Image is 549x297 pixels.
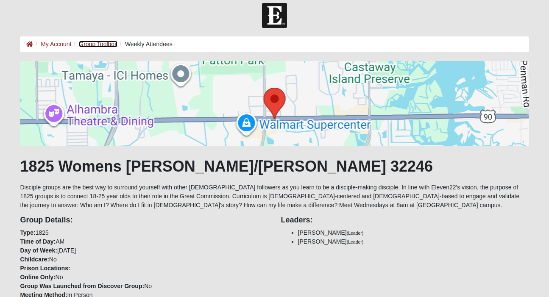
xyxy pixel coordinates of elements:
small: (Leader) [347,230,364,236]
h4: Group Details: [20,216,268,225]
strong: Day of Week: [20,247,57,254]
h4: Leaders: [281,216,529,225]
img: Church of Eleven22 Logo [262,3,287,28]
strong: Online Only: [20,274,55,280]
strong: Childcare: [20,256,49,263]
h1: 1825 Womens [PERSON_NAME]/[PERSON_NAME] 32246 [20,157,529,175]
strong: Time of Day: [20,238,56,245]
strong: Type: [20,229,35,236]
li: [PERSON_NAME] [298,228,529,237]
small: (Leader) [347,239,364,244]
li: Weekly Attendees [117,40,173,49]
li: [PERSON_NAME] [298,237,529,246]
strong: Prison Locations: [20,265,70,272]
a: My Account [41,41,71,47]
a: Group Toolbox [79,41,117,47]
